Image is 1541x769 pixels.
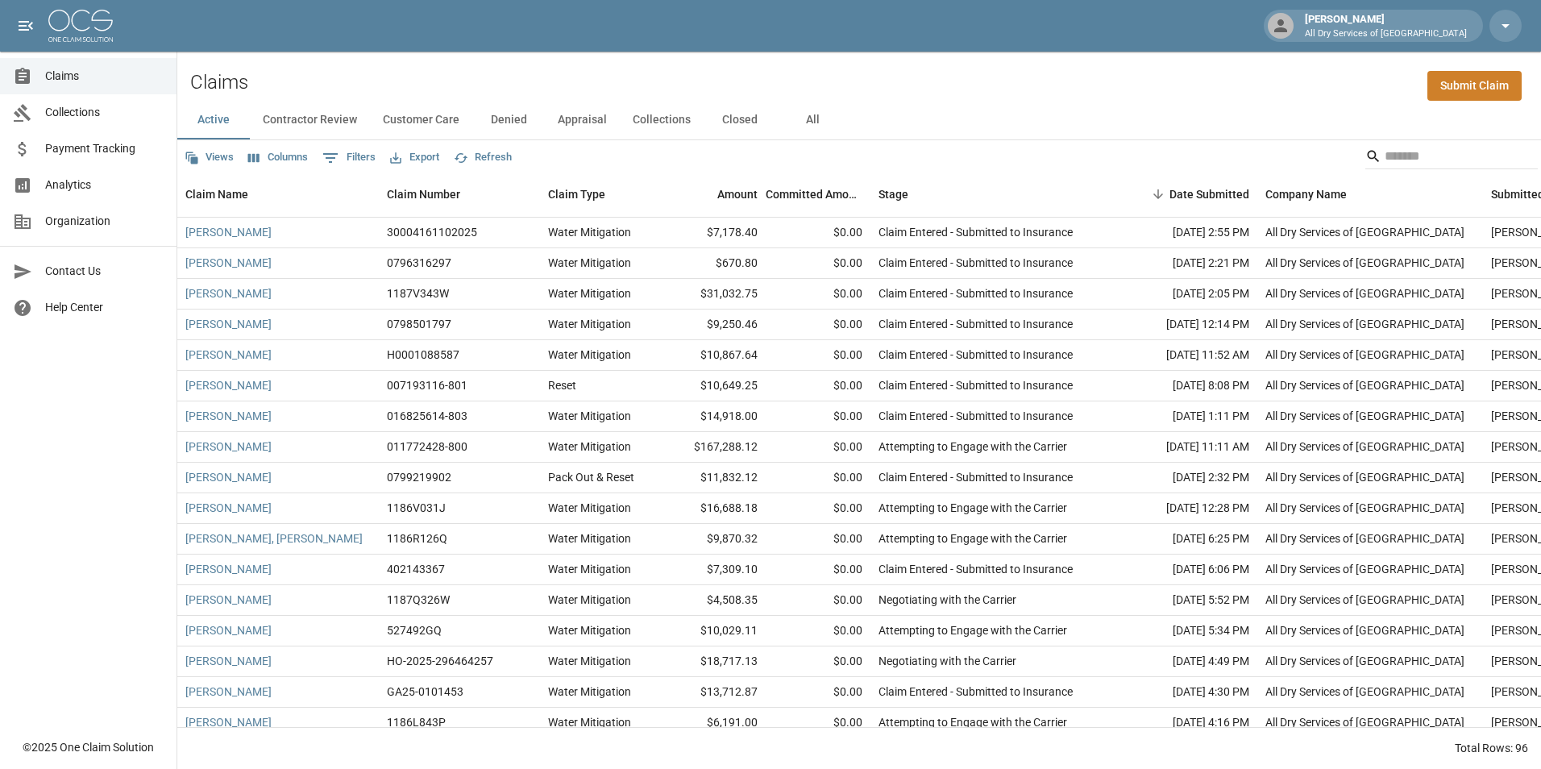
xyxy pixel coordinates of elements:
div: $13,712.87 [661,677,766,708]
button: Views [181,145,238,170]
a: [PERSON_NAME] [185,224,272,240]
div: dynamic tabs [177,101,1541,139]
div: All Dry Services of Atlanta [1265,469,1464,485]
div: Pack Out & Reset [548,469,634,485]
div: All Dry Services of Atlanta [1265,561,1464,577]
div: Water Mitigation [548,714,631,730]
div: $0.00 [766,248,870,279]
button: Refresh [450,145,516,170]
div: [DATE] 2:55 PM [1112,218,1257,248]
div: [DATE] 5:34 PM [1112,616,1257,646]
div: Water Mitigation [548,439,631,455]
div: Claim Entered - Submitted to Insurance [878,316,1073,332]
div: $167,288.12 [661,432,766,463]
div: All Dry Services of Atlanta [1265,285,1464,301]
a: [PERSON_NAME] [185,653,272,669]
div: [DATE] 1:11 PM [1112,401,1257,432]
div: Attempting to Engage with the Carrier [878,622,1067,638]
div: Claim Entered - Submitted to Insurance [878,408,1073,424]
div: All Dry Services of Atlanta [1265,530,1464,547]
div: All Dry Services of Atlanta [1265,500,1464,516]
div: Amount [717,172,758,217]
div: $0.00 [766,218,870,248]
div: $0.00 [766,677,870,708]
div: $0.00 [766,555,870,585]
a: [PERSON_NAME] [185,285,272,301]
div: Attempting to Engage with the Carrier [878,500,1067,516]
div: All Dry Services of Atlanta [1265,377,1464,393]
div: All Dry Services of Atlanta [1265,653,1464,669]
div: $0.00 [766,585,870,616]
div: Negotiating with the Carrier [878,653,1016,669]
div: Company Name [1257,172,1483,217]
div: [DATE] 11:11 AM [1112,432,1257,463]
div: 1186V031J [387,500,446,516]
div: [DATE] 12:14 PM [1112,310,1257,340]
div: $0.00 [766,432,870,463]
div: $9,870.32 [661,524,766,555]
button: Active [177,101,250,139]
button: Select columns [244,145,312,170]
a: [PERSON_NAME] [185,622,272,638]
div: $7,309.10 [661,555,766,585]
a: [PERSON_NAME] [185,684,272,700]
div: Water Mitigation [548,408,631,424]
div: [DATE] 4:16 PM [1112,708,1257,738]
div: Negotiating with the Carrier [878,592,1016,608]
div: 011772428-800 [387,439,467,455]
button: Show filters [318,145,380,171]
div: Claim Entered - Submitted to Insurance [878,469,1073,485]
div: Water Mitigation [548,622,631,638]
img: ocs-logo-white-transparent.png [48,10,113,42]
div: Attempting to Engage with the Carrier [878,439,1067,455]
a: [PERSON_NAME] [185,439,272,455]
h2: Claims [190,71,248,94]
div: $7,178.40 [661,218,766,248]
div: All Dry Services of Atlanta [1265,684,1464,700]
div: All Dry Services of Atlanta [1265,255,1464,271]
div: 1186L843P [387,714,446,730]
button: Sort [1147,183,1169,206]
div: All Dry Services of Atlanta [1265,592,1464,608]
div: $0.00 [766,463,870,493]
div: $0.00 [766,708,870,738]
button: Appraisal [545,101,620,139]
span: Collections [45,104,164,121]
a: [PERSON_NAME], [PERSON_NAME] [185,530,363,547]
div: All Dry Services of Atlanta [1265,622,1464,638]
div: $0.00 [766,524,870,555]
a: [PERSON_NAME] [185,469,272,485]
div: [DATE] 2:32 PM [1112,463,1257,493]
a: [PERSON_NAME] [185,561,272,577]
div: 30004161102025 [387,224,477,240]
div: Claim Entered - Submitted to Insurance [878,377,1073,393]
div: Water Mitigation [548,316,631,332]
div: GA25-0101453 [387,684,463,700]
span: Analytics [45,177,164,193]
div: Water Mitigation [548,285,631,301]
div: [DATE] 12:28 PM [1112,493,1257,524]
div: Claim Entered - Submitted to Insurance [878,684,1073,700]
span: Help Center [45,299,164,316]
div: Water Mitigation [548,592,631,608]
div: Water Mitigation [548,561,631,577]
div: Committed Amount [766,172,870,217]
div: $6,191.00 [661,708,766,738]
div: $10,029.11 [661,616,766,646]
a: [PERSON_NAME] [185,408,272,424]
div: Water Mitigation [548,684,631,700]
div: 0798501797 [387,316,451,332]
div: Reset [548,377,576,393]
div: Claim Name [177,172,379,217]
div: Attempting to Engage with the Carrier [878,714,1067,730]
div: Claim Entered - Submitted to Insurance [878,224,1073,240]
button: All [776,101,849,139]
div: Water Mitigation [548,530,631,547]
a: [PERSON_NAME] [185,500,272,516]
span: Payment Tracking [45,140,164,157]
div: All Dry Services of Atlanta [1265,316,1464,332]
div: $0.00 [766,310,870,340]
button: open drawer [10,10,42,42]
div: All Dry Services of Atlanta [1265,347,1464,363]
div: $0.00 [766,371,870,401]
